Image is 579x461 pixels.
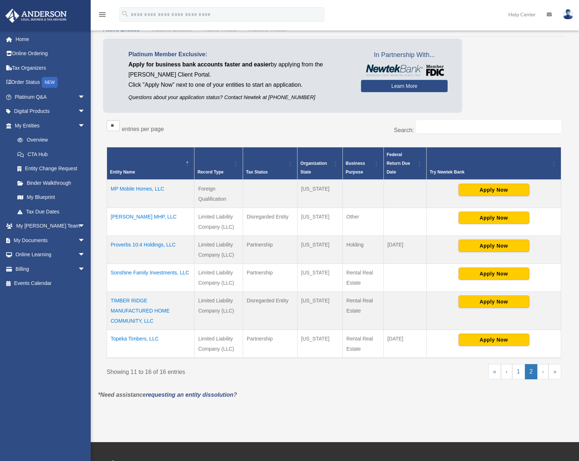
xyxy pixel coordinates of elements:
a: My Entitiesarrow_drop_down [5,118,93,133]
span: Business Purpose [346,161,365,175]
span: arrow_drop_down [78,104,93,119]
span: arrow_drop_down [78,219,93,234]
span: Apply for business bank accounts faster and easier [128,61,271,68]
p: Questions about your application status? Contact Newtek at [PHONE_NUMBER] [128,93,350,102]
div: NEW [42,77,58,88]
a: Platinum Q&Aarrow_drop_down [5,90,96,104]
td: [US_STATE] [297,180,343,208]
div: Try Newtek Bank [430,168,550,176]
a: CTA Hub [10,147,93,162]
td: [US_STATE] [297,264,343,291]
a: Tax Organizers [5,61,96,75]
td: [US_STATE] [297,236,343,264]
a: Home [5,32,96,46]
th: Tax Status: Activate to sort [243,147,297,180]
span: arrow_drop_down [78,233,93,248]
span: Entity Name [110,170,135,175]
a: Last [549,364,561,379]
a: 1 [512,364,525,379]
i: menu [98,10,107,19]
a: Entity Change Request [10,162,93,176]
th: Entity Name: Activate to invert sorting [107,147,194,180]
a: My Blueprint [10,190,93,205]
td: Holding [342,236,383,264]
th: Record Type: Activate to sort [194,147,243,180]
td: MP Mobile Homes, LLC [107,180,194,208]
td: Other [342,208,383,236]
span: arrow_drop_down [78,90,93,105]
img: NewtekBankLogoSM.png [365,65,444,76]
button: Apply Now [459,240,529,252]
a: Tax Due Dates [10,204,93,219]
a: requesting an entity dissolution [146,392,234,398]
button: Apply Now [459,334,529,346]
button: Apply Now [459,184,529,196]
td: Disregarded Entity [243,291,297,330]
th: Try Newtek Bank : Activate to sort [427,147,561,180]
a: Previous [501,364,512,379]
td: Proverbs 10:4 Holdings, LLC [107,236,194,264]
label: Search: [394,127,414,133]
a: Learn More [361,80,448,92]
td: Limited Liability Company (LLC) [194,208,243,236]
button: Apply Now [459,268,529,280]
span: Organization State [300,161,327,175]
a: Next [537,364,549,379]
span: arrow_drop_down [78,118,93,133]
td: Limited Liability Company (LLC) [194,236,243,264]
a: Online Learningarrow_drop_down [5,248,96,262]
p: Click "Apply Now" next to one of your entities to start an application. [128,80,350,90]
a: My Documentsarrow_drop_down [5,233,96,248]
td: [PERSON_NAME] MHP, LLC [107,208,194,236]
img: User Pic [563,9,574,20]
div: Showing 11 to 16 of 16 entries [107,364,329,377]
span: Record Type [197,170,223,175]
span: In Partnership With... [361,49,448,61]
i: search [121,10,129,18]
p: by applying from the [PERSON_NAME] Client Portal. [128,60,350,80]
td: Partnership [243,236,297,264]
td: Limited Liability Company (LLC) [194,264,243,291]
button: Apply Now [459,212,529,224]
th: Business Purpose: Activate to sort [342,147,383,180]
td: Sonshine Family Investments, LLC [107,264,194,291]
td: [US_STATE] [297,330,343,358]
a: Overview [10,133,89,147]
a: Digital Productsarrow_drop_down [5,104,96,119]
a: First [488,364,501,379]
img: Anderson Advisors Platinum Portal [3,9,69,23]
td: [US_STATE] [297,208,343,236]
td: Topeka Timbers, LLC [107,330,194,358]
td: Foreign Qualification [194,180,243,208]
td: Limited Liability Company (LLC) [194,291,243,330]
a: Order StatusNEW [5,75,96,90]
span: arrow_drop_down [78,262,93,277]
td: [US_STATE] [297,291,343,330]
td: Partnership [243,264,297,291]
em: *Need assistance ? [98,392,237,398]
a: Online Ordering [5,46,96,61]
span: Federal Return Due Date [387,152,410,175]
td: Rental Real Estate [342,264,383,291]
a: Events Calendar [5,276,96,291]
p: Platinum Member Exclusive: [128,49,350,60]
button: Apply Now [459,295,529,308]
td: [DATE] [383,330,427,358]
td: Rental Real Estate [342,291,383,330]
td: Partnership [243,330,297,358]
td: [DATE] [383,236,427,264]
td: Rental Real Estate [342,330,383,358]
a: Binder Walkthrough [10,176,93,190]
a: Billingarrow_drop_down [5,262,96,276]
th: Organization State: Activate to sort [297,147,343,180]
a: 2 [525,364,538,379]
td: TIMBER RIDGE MANUFACTURED HOME COMMUNITY, LLC [107,291,194,330]
span: arrow_drop_down [78,248,93,262]
th: Federal Return Due Date: Activate to sort [383,147,427,180]
a: My [PERSON_NAME] Teamarrow_drop_down [5,219,96,233]
span: Tax Status [246,170,268,175]
a: menu [98,13,107,19]
td: Limited Liability Company (LLC) [194,330,243,358]
td: Disregarded Entity [243,208,297,236]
